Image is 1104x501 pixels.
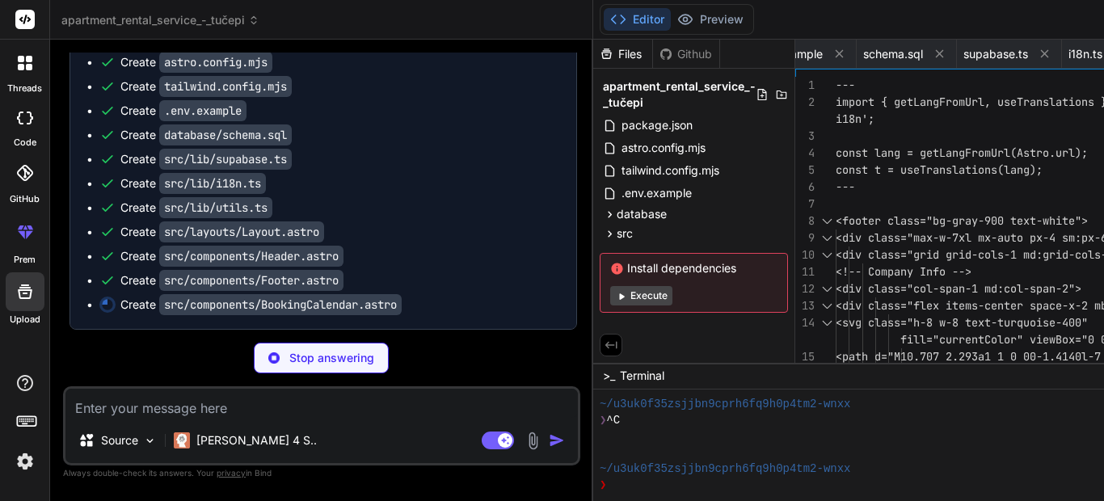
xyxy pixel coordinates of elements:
[159,246,343,267] code: src/components/Header.astro
[816,229,837,246] div: Click to collapse the range.
[617,206,667,222] span: database
[289,350,374,366] p: Stop answering
[795,348,815,365] div: 15
[620,138,707,158] span: astro.config.mjs
[795,162,815,179] div: 5
[120,54,272,70] div: Create
[795,196,815,213] div: 7
[653,46,719,62] div: Github
[836,179,855,194] span: ---
[620,116,694,135] span: package.json
[795,213,815,229] div: 8
[600,477,606,493] span: ❯
[836,315,1088,330] span: <svg class="h-8 w-8 text-turquoise-400"
[159,124,292,145] code: database/schema.sql
[120,272,343,288] div: Create
[836,78,855,92] span: ---
[610,286,672,305] button: Execute
[795,297,815,314] div: 13
[143,434,157,448] img: Pick Models
[159,197,272,218] code: src/lib/utils.ts
[7,82,42,95] label: threads
[159,149,292,170] code: src/lib/supabase.ts
[101,432,138,448] p: Source
[836,162,1043,177] span: const t = useTranslations(lang);
[549,432,565,448] img: icon
[606,412,620,428] span: ^C
[120,175,266,192] div: Create
[620,183,693,203] span: .env.example
[217,468,246,478] span: privacy
[10,192,40,206] label: GitHub
[795,179,815,196] div: 6
[836,145,1088,160] span: const lang = getLangFromUrl(Astro.url);
[120,78,292,95] div: Create
[159,52,272,73] code: astro.config.mjs
[14,253,36,267] label: prem
[816,213,837,229] div: Click to collapse the range.
[593,46,652,62] div: Files
[620,368,664,384] span: Terminal
[120,248,343,264] div: Create
[524,432,542,450] img: attachment
[671,8,750,31] button: Preview
[600,396,851,412] span: ~/u3uk0f35zsjjbn9cprh6fq9h0p4tm2-wnxx
[14,136,36,149] label: code
[10,313,40,326] label: Upload
[863,46,923,62] span: schema.sql
[120,297,402,313] div: Create
[120,127,292,143] div: Create
[617,225,633,242] span: src
[61,12,259,28] span: apartment_rental_service_-_tučepi
[120,151,292,167] div: Create
[604,8,671,31] button: Editor
[816,246,837,263] div: Click to collapse the range.
[795,229,815,246] div: 9
[603,368,615,384] span: >_
[836,112,874,126] span: i18n';
[816,297,837,314] div: Click to collapse the range.
[816,280,837,297] div: Click to collapse the range.
[159,173,266,194] code: src/lib/i18n.ts
[120,103,247,119] div: Create
[620,161,721,180] span: tailwind.config.mjs
[159,294,402,315] code: src/components/BookingCalendar.astro
[159,100,247,121] code: .env.example
[159,221,324,242] code: src/layouts/Layout.astro
[795,145,815,162] div: 4
[11,448,39,475] img: settings
[120,224,324,240] div: Create
[836,281,1081,296] span: <div class="col-span-1 md:col-span-2">
[963,46,1028,62] span: supabase.ts
[610,260,777,276] span: Install dependencies
[795,77,815,94] div: 1
[795,94,815,111] div: 2
[795,263,815,280] div: 11
[836,349,1075,364] span: <path d="M10.707 2.293a1 1 0 00-1.414
[600,461,851,477] span: ~/u3uk0f35zsjjbn9cprh6fq9h0p4tm2-wnxx
[816,314,837,331] div: Click to collapse the range.
[795,246,815,263] div: 10
[159,270,343,291] code: src/components/Footer.astro
[795,280,815,297] div: 12
[795,314,815,331] div: 14
[159,76,292,97] code: tailwind.config.mjs
[836,213,1088,228] span: <footer class="bg-gray-900 text-white">
[1068,46,1102,62] span: i18n.ts
[603,78,756,111] span: apartment_rental_service_-_tučepi
[836,264,971,279] span: <!-- Company Info -->
[600,412,606,428] span: ❯
[63,465,580,481] p: Always double-check its answers. Your in Bind
[795,128,815,145] div: 3
[196,432,317,448] p: [PERSON_NAME] 4 S..
[174,432,190,448] img: Claude 4 Sonnet
[120,200,272,216] div: Create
